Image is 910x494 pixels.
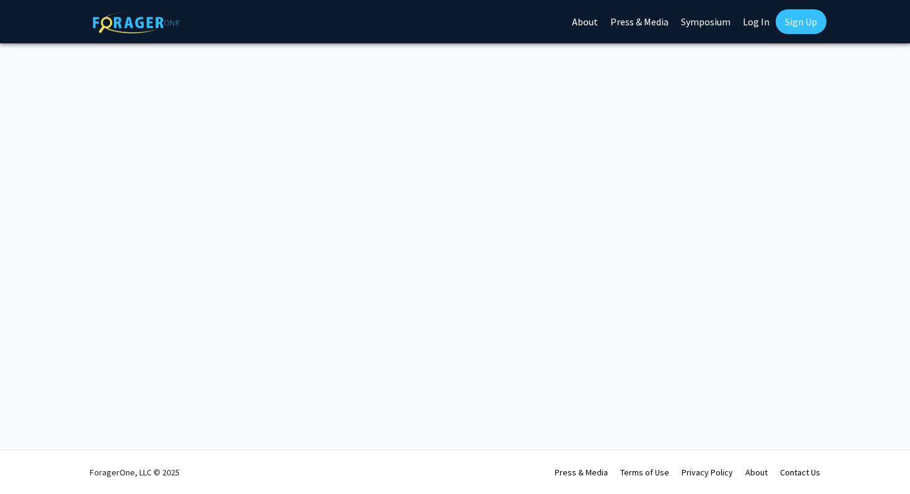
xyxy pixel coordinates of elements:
a: Privacy Policy [682,467,733,478]
img: ForagerOne Logo [93,12,180,33]
div: ForagerOne, LLC © 2025 [90,451,180,494]
a: Sign Up [776,9,826,34]
a: Press & Media [555,467,608,478]
a: Contact Us [780,467,820,478]
a: Terms of Use [620,467,669,478]
a: About [745,467,768,478]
